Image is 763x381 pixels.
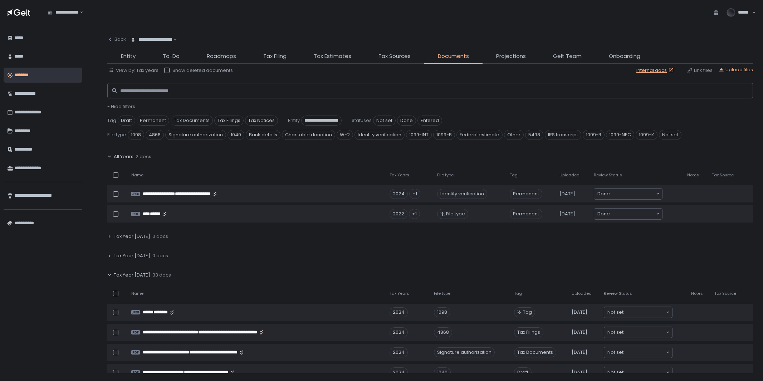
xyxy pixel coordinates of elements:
span: Done [597,190,610,197]
span: All Years [114,153,133,160]
span: Draft [514,367,532,377]
span: 1099-INT [406,130,432,140]
span: [DATE] [559,211,575,217]
div: +1 [409,209,420,219]
span: [DATE] [559,191,575,197]
div: 1098 [434,307,450,317]
span: Documents [438,52,469,60]
span: Entity [288,117,300,124]
button: View by: Tax years [109,67,158,74]
span: Not set [373,116,396,126]
span: Entity [121,52,136,60]
span: Gelt Team [553,52,582,60]
div: 2024 [390,189,408,199]
a: Internal docs [636,67,675,74]
span: File type [434,291,450,296]
div: Back [107,36,126,43]
span: Tax Sources [378,52,411,60]
span: Signature authorization [165,130,226,140]
span: Bank details [246,130,280,140]
span: Tax Filings [214,116,244,126]
div: 2024 [390,347,408,357]
span: 1099-K [636,130,657,140]
input: Search for option [623,329,665,336]
span: Federal estimate [456,130,503,140]
span: Name [131,172,143,178]
div: 1040 [434,367,451,377]
span: IRS transcript [545,130,581,140]
span: Done [597,210,610,218]
div: Search for option [604,347,672,358]
div: 2022 [390,209,407,219]
span: 0 docs [152,253,168,259]
span: Uploaded [559,172,579,178]
span: 1099-NEC [606,130,634,140]
span: Tax Years [390,172,409,178]
span: Tax Documents [171,116,213,126]
button: Link files [687,67,713,74]
span: Roadmaps [207,52,236,60]
span: 1098 [128,130,144,140]
button: Back [107,32,126,47]
span: Tax Filings [514,327,543,337]
div: Search for option [126,32,177,47]
input: Search for option [623,369,665,376]
span: Tax Notices [245,116,278,126]
span: Review Status [594,172,622,178]
span: Review Status [604,291,632,296]
span: Not set [607,369,623,376]
div: Signature authorization [434,347,495,357]
span: - Hide filters [107,103,135,110]
span: Statuses [352,117,372,124]
span: Tax Year [DATE] [114,233,150,240]
span: 33 docs [152,272,171,278]
span: [DATE] [572,349,587,356]
span: [DATE] [572,369,587,376]
span: Permanent [510,189,542,199]
span: [DATE] [572,329,587,336]
span: Notes [687,172,699,178]
span: Tax Estimates [314,52,351,60]
span: 5498 [525,130,543,140]
span: Tax Documents [514,347,556,357]
span: Tag [514,291,522,296]
span: Done [397,116,416,126]
span: Tax Year [DATE] [114,272,150,278]
span: [DATE] [572,309,587,316]
span: Tag [510,172,518,178]
div: Search for option [594,209,662,219]
span: File type [446,211,465,217]
div: 4868 [434,327,452,337]
div: Search for option [604,367,672,378]
span: Not set [659,130,681,140]
div: 2024 [390,307,408,317]
span: Projections [496,52,526,60]
span: Notes [691,291,703,296]
span: Permanent [510,209,542,219]
span: Other [504,130,524,140]
span: Draft [118,116,135,126]
span: 1099-B [433,130,455,140]
button: Upload files [718,67,753,73]
span: Not set [607,329,623,336]
span: Tax Filing [263,52,287,60]
div: Search for option [43,5,83,20]
span: To-Do [163,52,180,60]
span: Tag [523,309,532,316]
span: Tax Source [714,291,736,296]
span: Not set [607,309,623,316]
span: Name [131,291,143,296]
span: W-2 [337,130,353,140]
input: Search for option [623,309,665,316]
span: Onboarding [609,52,640,60]
span: Uploaded [572,291,592,296]
div: +1 [409,189,420,199]
div: 2024 [390,367,408,377]
div: Identity verification [437,189,487,199]
span: Permanent [137,116,169,126]
span: Tax Years [390,291,409,296]
div: 2024 [390,327,408,337]
span: Identity verification [354,130,405,140]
